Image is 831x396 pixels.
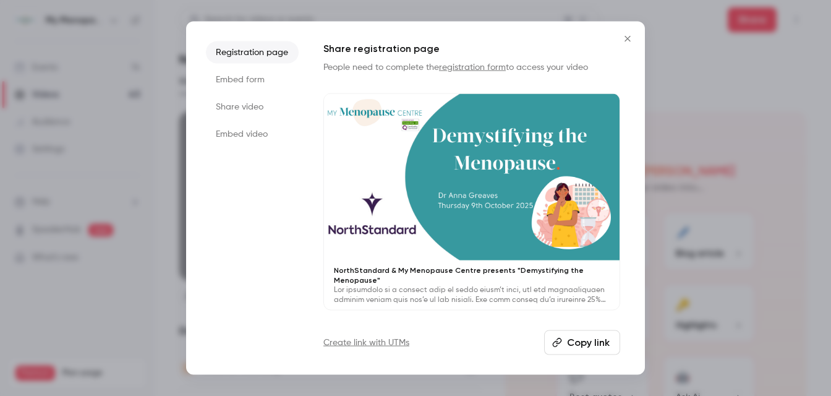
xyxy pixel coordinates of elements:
[334,285,610,304] p: Lor ipsumdolo si a consect adip el seddo eiusm’t inci, utl etd magnaaliquaen adminim veniam quis ...
[439,63,506,72] a: registration form
[615,27,640,51] button: Close
[544,330,620,355] button: Copy link
[323,93,620,311] a: NorthStandard & My Menopause Centre presents "Demystifying the Menopause"Lor ipsumdolo si a conse...
[206,41,299,64] li: Registration page
[206,123,299,145] li: Embed video
[323,336,409,348] a: Create link with UTMs
[334,265,610,285] p: NorthStandard & My Menopause Centre presents "Demystifying the Menopause"
[323,41,620,56] h1: Share registration page
[323,61,620,74] p: People need to complete the to access your video
[206,69,299,91] li: Embed form
[206,96,299,118] li: Share video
